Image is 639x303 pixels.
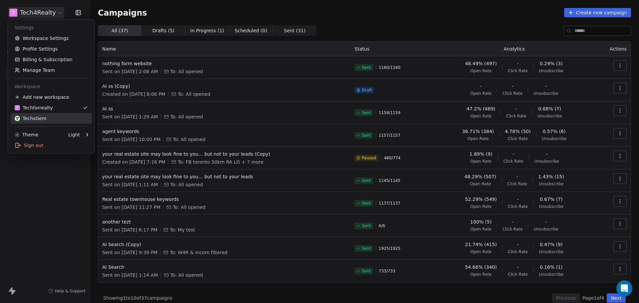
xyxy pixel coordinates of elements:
div: TechsGem [15,115,47,122]
div: Theme [15,131,38,138]
div: Workspace [11,81,92,92]
div: Add new workspace [11,92,92,102]
a: Manage Team [11,65,92,76]
div: Sign out [11,140,92,151]
div: Techforrealty [15,104,53,111]
a: Workspace Settings [11,33,92,44]
div: Light [68,131,80,138]
a: Billing & Subscription [11,54,92,65]
img: Untitled%20design.png [15,116,20,121]
span: T [16,105,18,110]
div: Settings [11,22,92,33]
a: Profile Settings [11,44,92,54]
